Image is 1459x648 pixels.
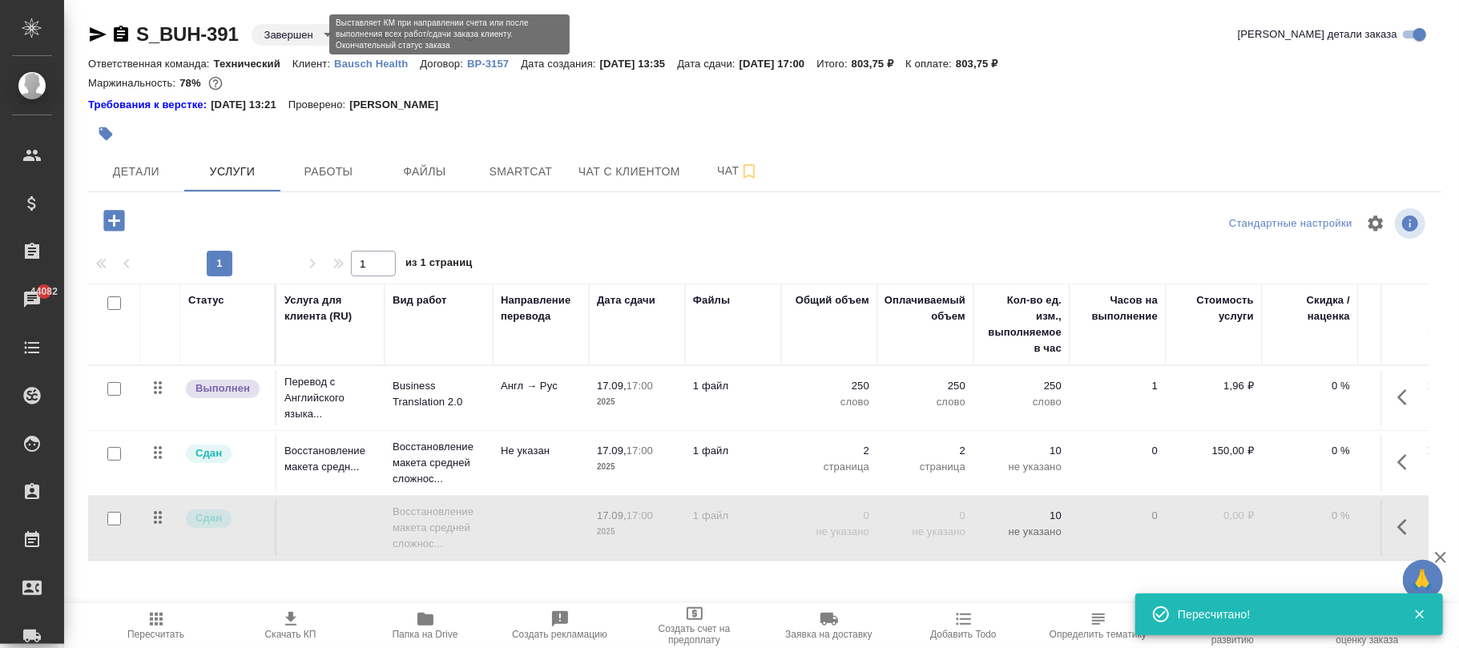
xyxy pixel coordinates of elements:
div: Сумма без скидки / наценки [1366,292,1446,340]
a: ВР-3157 [467,56,521,70]
button: Скопировать ссылку [111,25,131,44]
p: не указано [981,524,1062,540]
div: split button [1225,211,1356,236]
span: Детали [98,162,175,182]
button: Определить тематику [1031,603,1166,648]
button: Пересчитать [89,603,224,648]
td: 1 [1070,370,1166,426]
p: 2 [885,443,965,459]
div: Пересчитано! [1178,606,1389,622]
p: Клиент: [292,58,334,70]
span: Создать счет на предоплату [637,623,752,646]
span: Папка на Drive [393,629,458,640]
p: [DATE] 17:00 [740,58,817,70]
p: 78% [179,77,204,89]
p: 17.09, [597,380,627,392]
a: S_BUH-391 [136,23,239,45]
div: Кол-во ед. изм., выполняемое в час [981,292,1062,356]
div: Статус [188,292,224,308]
p: Восстановление макета средней сложнос... [393,439,485,487]
p: 490,00 ₽ [1366,378,1446,394]
div: Дата сдачи [597,292,655,308]
button: Папка на Drive [358,603,493,648]
p: 803,75 ₽ [852,58,906,70]
span: Пересчитать [127,629,184,640]
div: Нажми, чтобы открыть папку с инструкцией [88,97,211,113]
div: Вид работ [393,292,447,308]
p: К оплате: [905,58,956,70]
p: Англ → Рус [501,378,581,394]
p: [PERSON_NAME] [349,97,450,113]
p: Сдан [195,510,222,526]
p: не указано [981,459,1062,475]
p: Выполнен [195,380,250,396]
p: ВР-3157 [467,58,521,70]
p: 0 % [1270,378,1350,394]
button: Добавить услугу [92,204,136,237]
span: [PERSON_NAME] детали заказа [1238,26,1397,42]
div: Оплачиваемый объем [885,292,965,324]
p: [DATE] 13:35 [600,58,678,70]
p: страница [789,459,869,475]
p: страница [885,459,965,475]
button: Скачать КП [224,603,358,648]
div: Часов на выполнение [1078,292,1158,324]
p: 2 [789,443,869,459]
p: Business Translation 2.0 [393,378,485,410]
button: Показать кнопки [1388,378,1426,417]
p: Итого: [816,58,851,70]
button: 🙏 [1403,560,1443,600]
p: Дата создания: [521,58,599,70]
p: Восстановление макета средней сложнос... [393,504,485,552]
p: 0 % [1270,443,1350,459]
span: Скачать КП [265,629,316,640]
p: Сдан [195,445,222,461]
span: Чат с клиентом [578,162,680,182]
p: Дата сдачи: [677,58,739,70]
p: Договор: [420,58,467,70]
span: Добавить Todo [930,629,996,640]
p: 250 [981,378,1062,394]
button: Добавить тэг [88,116,123,151]
p: 2025 [597,524,677,540]
svg: Подписаться [740,162,759,181]
p: 803,75 ₽ [956,58,1010,70]
div: Скидка / наценка [1270,292,1350,324]
span: Создать рекламацию [512,629,607,640]
span: 🙏 [1409,563,1437,597]
p: 0 [789,508,869,524]
button: Нормальный [358,28,430,42]
div: Завершен [252,24,337,46]
p: Ответственная команда: [88,58,214,70]
p: не указано [789,524,869,540]
td: 0 [1070,435,1166,491]
p: 0,00 ₽ [1174,508,1254,524]
p: 250 [789,378,869,394]
p: 300,00 ₽ [1366,443,1446,459]
p: Не указан [501,443,581,459]
div: Завершен [350,24,449,46]
div: Общий объем [796,292,869,308]
button: Создать рекламацию [493,603,627,648]
p: 1,96 ₽ [1174,378,1254,394]
p: слово [789,394,869,410]
span: Smartcat [482,162,559,182]
p: 0 [885,508,965,524]
p: 0 % [1270,508,1350,524]
p: 17:00 [627,380,653,392]
span: Настроить таблицу [1356,204,1395,243]
p: 1 файл [693,378,773,394]
a: Требования к верстке: [88,97,211,113]
span: Работы [290,162,367,182]
span: Файлы [386,162,463,182]
button: Создать счет на предоплату [627,603,762,648]
p: Маржинальность: [88,77,179,89]
p: 1 файл [693,508,773,524]
button: Закрыть [1403,607,1436,622]
p: [DATE] 13:21 [211,97,288,113]
p: слово [885,394,965,410]
button: Завершен [260,28,318,42]
p: Технический [214,58,292,70]
p: 17:00 [627,445,653,457]
button: Показать кнопки [1388,508,1426,546]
